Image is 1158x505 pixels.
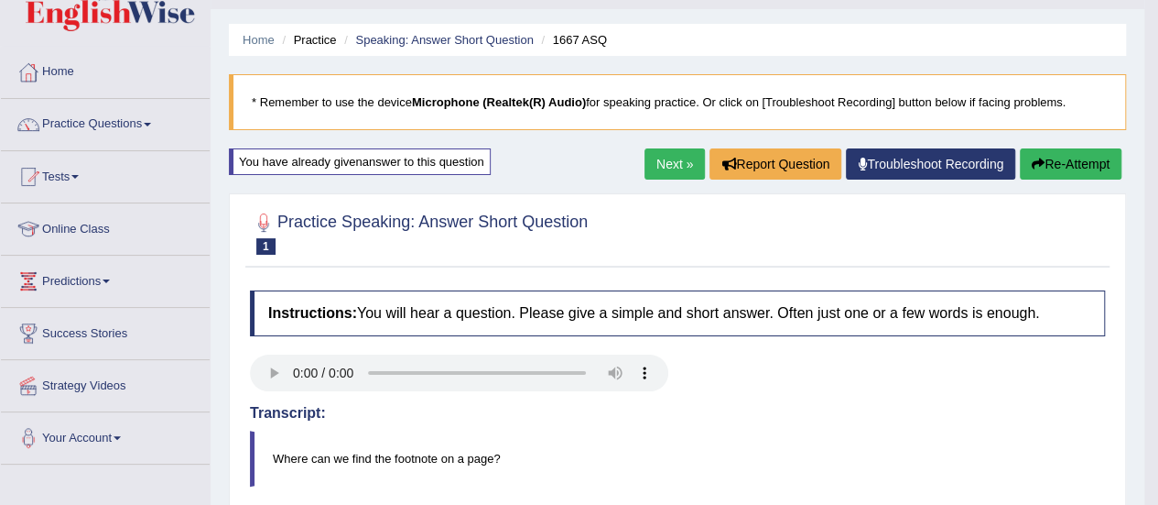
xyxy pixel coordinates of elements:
a: Next » [644,148,705,180]
h2: Practice Speaking: Answer Short Question [250,209,588,255]
a: Tests [1,151,210,197]
span: 1 [256,238,276,255]
li: Practice [277,31,336,49]
li: 1667 ASQ [536,31,607,49]
a: Your Account [1,412,210,458]
a: Troubleshoot Recording [846,148,1015,180]
a: Success Stories [1,308,210,354]
a: Speaking: Answer Short Question [355,33,533,47]
b: Instructions: [268,305,357,321]
button: Re-Attempt [1020,148,1121,180]
blockquote: * Remember to use the device for speaking practice. Or click on [Troubleshoot Recording] button b... [229,74,1126,130]
h4: You will hear a question. Please give a simple and short answer. Often just one or a few words is... [250,291,1105,336]
a: Strategy Videos [1,360,210,406]
b: Microphone (Realtek(R) Audio) [412,95,586,109]
a: Home [1,47,210,93]
blockquote: Where can we find the footnote on a page? [250,431,1105,487]
a: Practice Questions [1,99,210,145]
button: Report Question [709,148,841,180]
div: You have already given answer to this question [229,148,491,175]
a: Predictions [1,256,210,302]
a: Home [243,33,275,47]
h4: Transcript: [250,405,1105,422]
a: Online Class [1,203,210,249]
